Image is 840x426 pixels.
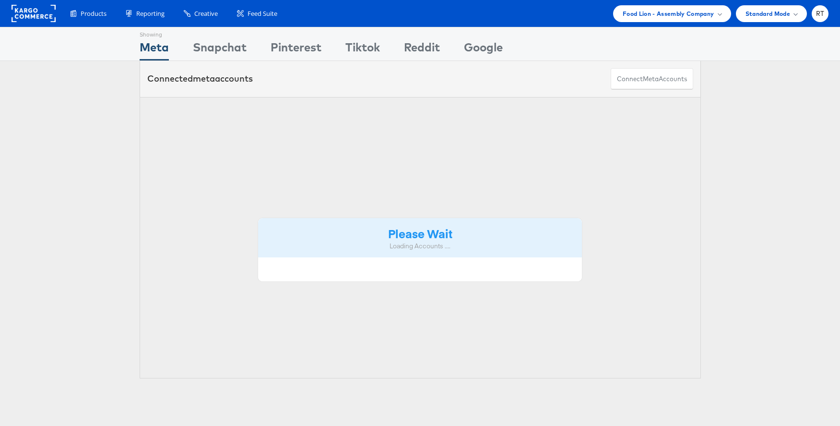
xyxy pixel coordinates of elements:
div: Pinterest [271,39,321,61]
button: ConnectmetaAccounts [611,68,693,90]
span: Food Lion - Assembly Company [623,9,714,19]
div: Loading Accounts .... [265,242,575,251]
div: Reddit [404,39,440,61]
span: Products [81,9,106,18]
div: Google [464,39,503,61]
div: Snapchat [193,39,247,61]
div: Tiktok [345,39,380,61]
div: Showing [140,27,169,39]
span: meta [643,74,659,84]
strong: Please Wait [388,225,452,241]
div: Meta [140,39,169,61]
div: Connected accounts [147,73,253,85]
span: Standard Mode [745,9,790,19]
span: Creative [194,9,218,18]
span: meta [193,73,215,84]
span: Feed Suite [248,9,277,18]
span: RT [816,11,825,17]
span: Reporting [136,9,165,18]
